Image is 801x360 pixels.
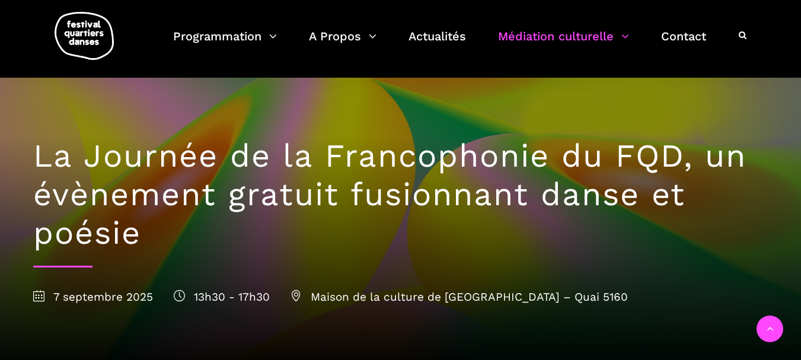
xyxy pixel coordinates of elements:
[309,26,376,61] a: A Propos
[661,26,706,61] a: Contact
[33,137,768,252] h1: La Journée de la Francophonie du FQD, un évènement gratuit fusionnant danse et poésie
[291,290,628,304] span: Maison de la culture de [GEOGRAPHIC_DATA] – Quai 5160
[33,290,153,304] span: 7 septembre 2025
[174,290,270,304] span: 13h30 - 17h30
[409,26,466,61] a: Actualités
[55,12,114,60] img: logo-fqd-med
[173,26,277,61] a: Programmation
[498,26,629,61] a: Médiation culturelle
